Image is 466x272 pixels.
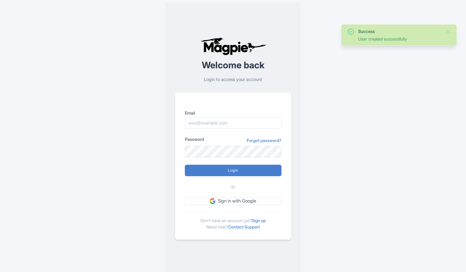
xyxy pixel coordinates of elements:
[199,37,267,55] img: logo-ab69f6fb50320c5b225c76a69d11143b.png
[185,136,204,142] label: Password
[252,218,266,223] a: Sign up
[175,60,291,70] h2: Welcome back
[228,224,260,229] a: Contact Support
[231,183,235,190] span: or
[185,197,281,205] a: Sign in with Google
[210,198,215,204] img: google.svg
[175,76,291,83] p: Login to access your account
[358,36,441,42] div: User created successfully
[185,110,281,116] label: Email
[185,117,281,129] input: you@example.com
[185,212,281,230] div: Don't have an account yet? Need help?
[247,137,281,144] a: Forgot password?
[446,28,451,35] button: Close
[185,165,281,176] input: Login
[358,28,441,34] div: Success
